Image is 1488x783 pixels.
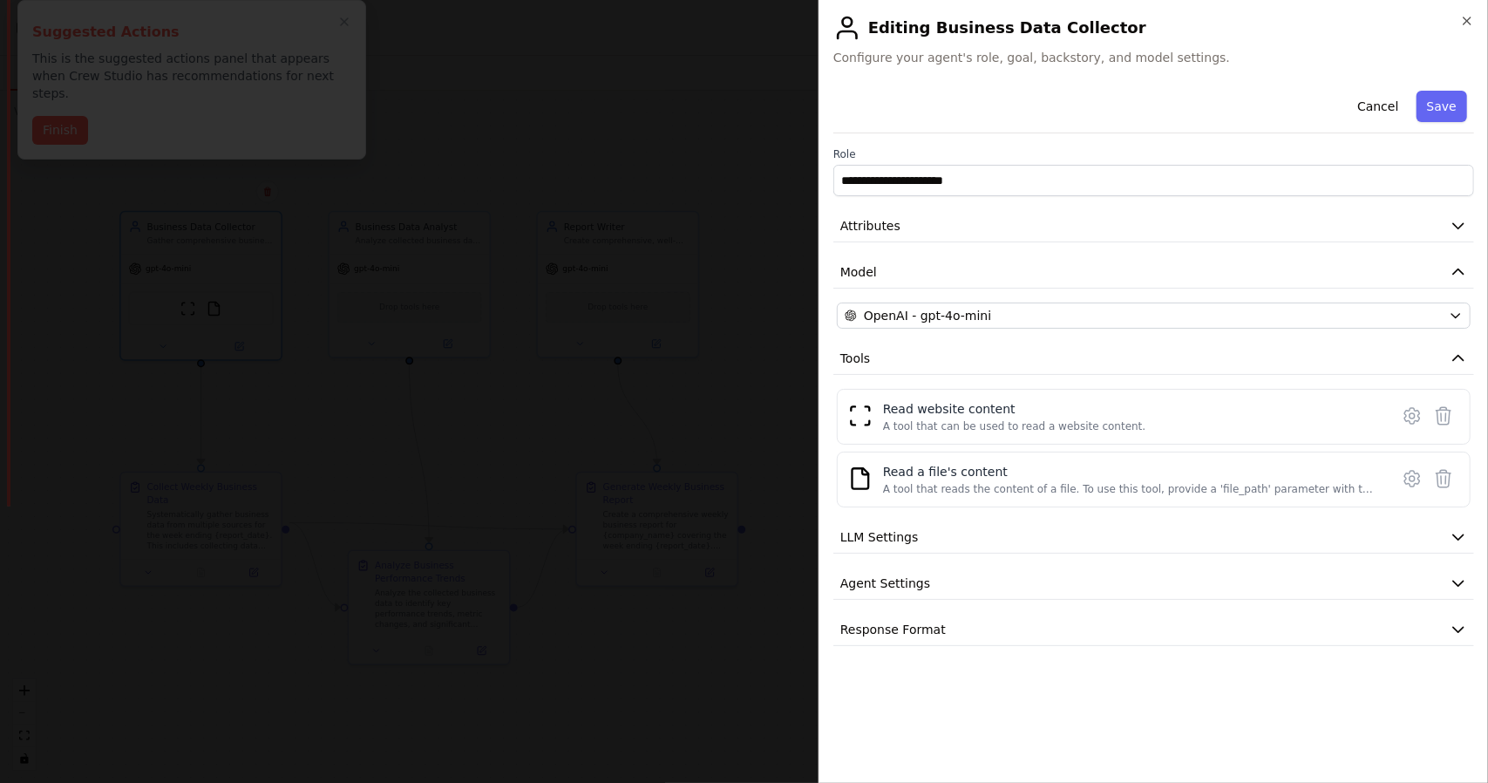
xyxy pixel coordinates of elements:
span: Model [840,263,877,281]
label: Role [833,147,1474,161]
span: OpenAI - gpt-4o-mini [864,307,991,324]
button: Agent Settings [833,568,1474,600]
span: Response Format [840,621,946,638]
button: Delete tool [1428,463,1459,494]
div: Read website content [883,400,1146,418]
div: A tool that reads the content of a file. To use this tool, provide a 'file_path' parameter with t... [883,482,1379,496]
button: Cancel [1347,91,1409,122]
button: Model [833,256,1474,289]
button: OpenAI - gpt-4o-mini [837,303,1471,329]
button: Save [1417,91,1467,122]
button: Configure tool [1396,400,1428,432]
button: Attributes [833,210,1474,242]
img: FileReadTool [848,466,873,491]
span: Configure your agent's role, goal, backstory, and model settings. [833,49,1474,66]
span: Tools [840,350,871,367]
button: Configure tool [1396,463,1428,494]
span: Agent Settings [840,575,930,592]
button: Delete tool [1428,400,1459,432]
div: Read a file's content [883,463,1379,480]
button: Tools [833,343,1474,375]
button: Response Format [833,614,1474,646]
img: ScrapeWebsiteTool [848,404,873,428]
span: Attributes [840,217,900,235]
h2: Editing Business Data Collector [833,14,1474,42]
div: A tool that can be used to read a website content. [883,419,1146,433]
span: LLM Settings [840,528,919,546]
button: LLM Settings [833,521,1474,554]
